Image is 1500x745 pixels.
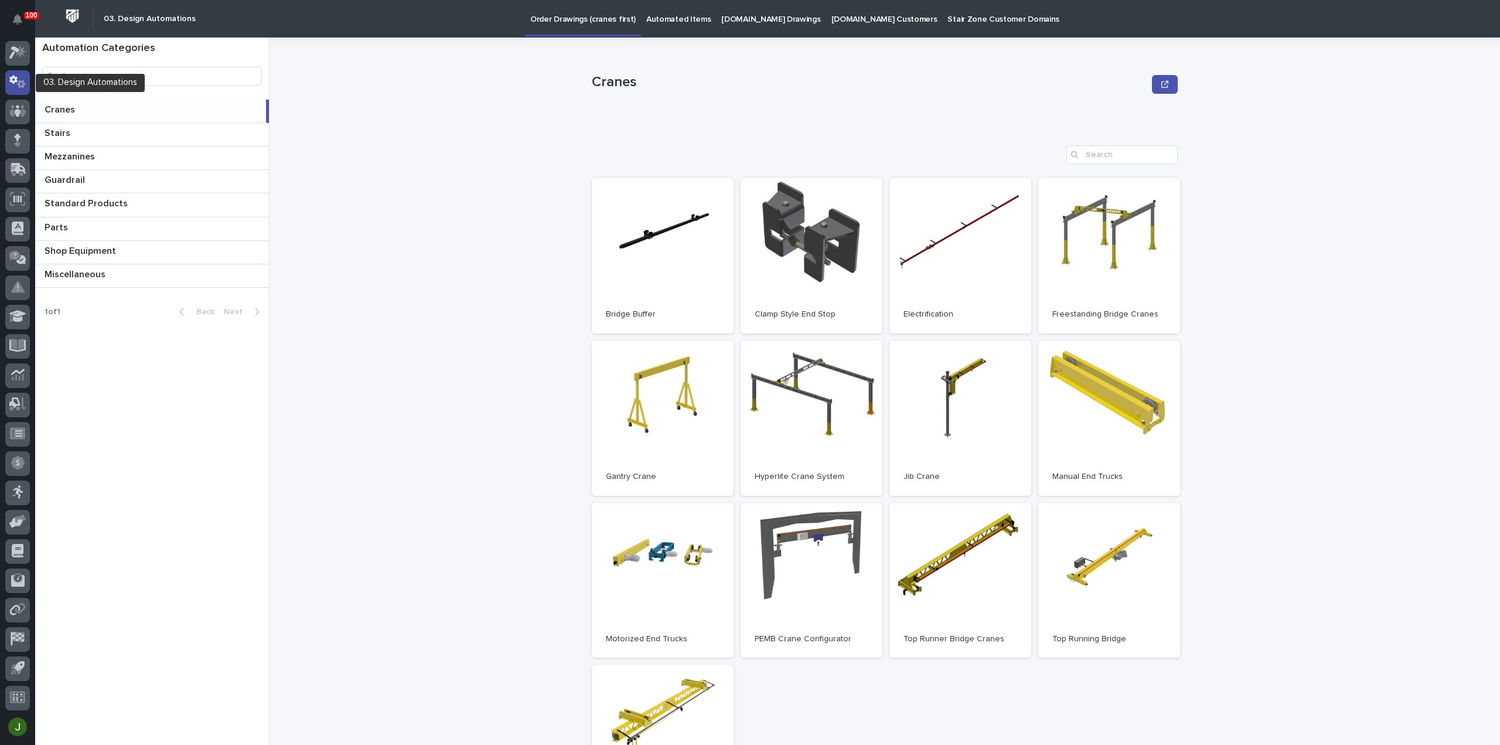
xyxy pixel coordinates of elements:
[1038,341,1180,496] a: Manual End Trucks
[62,5,83,27] img: Workspace Logo
[45,125,73,139] p: Stairs
[35,193,269,217] a: Standard ProductsStandard Products
[35,217,269,241] a: PartsParts
[35,147,269,170] a: MezzaninesMezzanines
[219,307,269,317] button: Next
[1038,503,1180,658] a: Top Running Bridge
[606,634,720,644] p: Motorized End Trucks
[1052,634,1166,644] p: Top Running Bridge
[45,172,87,186] p: Guardrail
[42,67,262,86] input: Search
[42,42,262,55] h1: Automation Categories
[5,715,30,739] button: users-avatar
[15,14,30,33] div: Notifications100
[45,149,97,162] p: Mezzanines
[35,123,269,147] a: StairsStairs
[35,100,269,123] a: CranesCranes
[904,472,1017,482] p: Jib Crane
[224,308,250,316] span: Next
[1038,178,1180,334] a: Freestanding Bridge Cranes
[35,264,269,288] a: MiscellaneousMiscellaneous
[35,241,269,264] a: Shop EquipmentShop Equipment
[170,307,219,317] button: Back
[35,170,269,193] a: GuardrailGuardrail
[755,309,868,319] p: Clamp Style End Stop
[592,341,734,496] a: Gantry Crane
[35,298,70,326] p: 1 of 1
[889,178,1031,334] a: Electrification
[592,178,734,334] a: Bridge Buffer
[1066,145,1178,164] input: Search
[5,7,30,32] button: Notifications
[45,102,77,115] p: Cranes
[1052,309,1166,319] p: Freestanding Bridge Cranes
[104,14,196,24] h2: 03. Design Automations
[904,309,1017,319] p: Electrification
[755,634,868,644] p: PEMB Crane Configurator
[904,634,1017,644] p: Top Runner Bridge Cranes
[189,308,214,316] span: Back
[741,341,882,496] a: Hyperlite Crane System
[1052,472,1166,482] p: Manual End Trucks
[26,11,37,19] p: 100
[741,178,882,334] a: Clamp Style End Stop
[606,472,720,482] p: Gantry Crane
[45,196,130,209] p: Standard Products
[592,503,734,658] a: Motorized End Trucks
[45,267,108,280] p: Miscellaneous
[45,220,70,233] p: Parts
[45,243,118,257] p: Shop Equipment
[755,472,868,482] p: Hyperlite Crane System
[889,341,1031,496] a: Jib Crane
[741,503,882,658] a: PEMB Crane Configurator
[592,74,1147,91] p: Cranes
[606,309,720,319] p: Bridge Buffer
[889,503,1031,658] a: Top Runner Bridge Cranes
